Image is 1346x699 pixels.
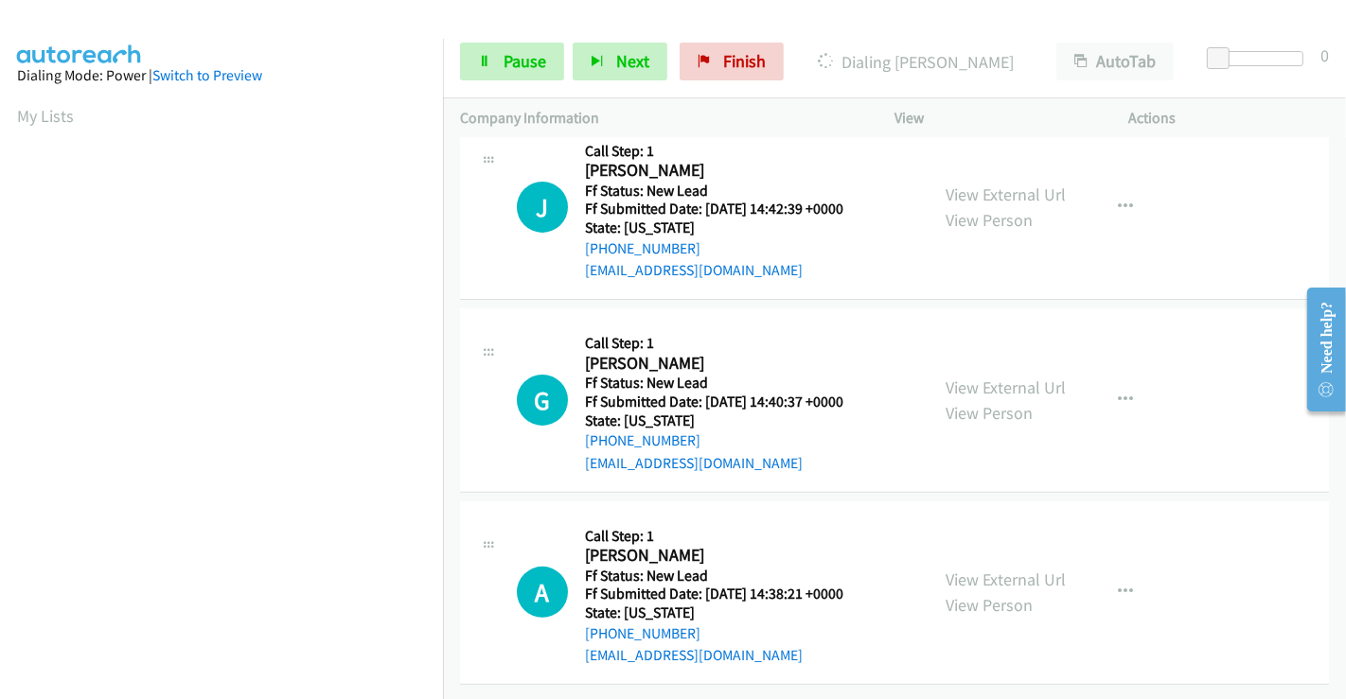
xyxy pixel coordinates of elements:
h2: [PERSON_NAME] [585,545,867,567]
p: Company Information [460,107,860,130]
span: Pause [504,50,546,72]
a: [EMAIL_ADDRESS][DOMAIN_NAME] [585,646,803,664]
a: [EMAIL_ADDRESS][DOMAIN_NAME] [585,261,803,279]
h5: Ff Status: New Lead [585,567,867,585]
h5: Call Step: 1 [585,334,867,353]
div: The call is yet to be attempted [517,182,568,233]
a: [PHONE_NUMBER] [585,624,700,642]
div: 0 [1320,43,1329,68]
h5: Call Step: 1 [585,527,867,546]
a: View External Url [946,376,1066,398]
div: The call is yet to be attempted [517,375,568,426]
button: Next [573,43,667,80]
iframe: Resource Center [1292,274,1346,425]
p: Actions [1129,107,1330,130]
a: View Person [946,209,1033,231]
a: Switch to Preview [152,66,262,84]
button: AutoTab [1056,43,1174,80]
a: Pause [460,43,564,80]
p: View [894,107,1095,130]
h5: Ff Status: New Lead [585,374,867,393]
a: Finish [680,43,784,80]
a: View External Url [946,568,1066,590]
a: View Person [946,402,1033,424]
div: Dialing Mode: Power | [17,64,426,87]
h5: Ff Submitted Date: [DATE] 14:38:21 +0000 [585,585,867,603]
h1: G [517,375,568,426]
h5: Call Step: 1 [585,142,867,161]
a: View Person [946,594,1033,616]
h5: State: [US_STATE] [585,411,867,430]
h1: A [517,567,568,618]
h2: [PERSON_NAME] [585,160,867,182]
h2: [PERSON_NAME] [585,353,867,375]
a: My Lists [17,105,74,127]
h5: Ff Submitted Date: [DATE] 14:40:37 +0000 [585,393,867,411]
p: Dialing [PERSON_NAME] [809,49,1022,75]
a: [EMAIL_ADDRESS][DOMAIN_NAME] [585,454,803,472]
a: [PHONE_NUMBER] [585,431,700,449]
h5: State: [US_STATE] [585,218,867,237]
span: Next [616,50,649,72]
div: The call is yet to be attempted [517,567,568,618]
span: Finish [723,50,766,72]
h5: Ff Submitted Date: [DATE] 14:42:39 +0000 [585,200,867,218]
h1: J [517,182,568,233]
a: [PHONE_NUMBER] [585,239,700,257]
a: View External Url [946,183,1066,205]
h5: Ff Status: New Lead [585,182,867,201]
h5: State: [US_STATE] [585,603,867,622]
